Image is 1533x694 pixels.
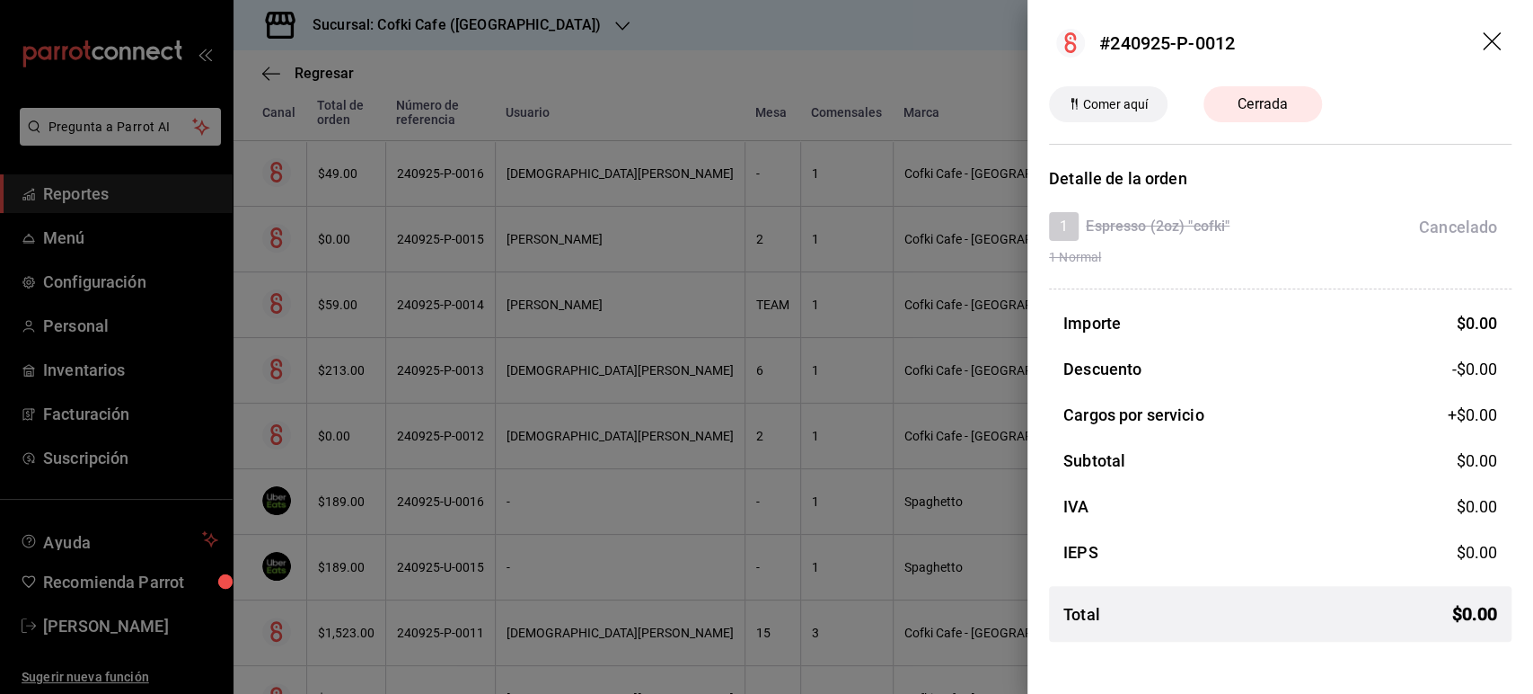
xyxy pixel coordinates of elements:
span: +$ 0.00 [1447,403,1497,427]
button: drag [1483,32,1504,54]
h3: Detalle de la orden [1049,166,1511,191]
span: $ 0.00 [1456,451,1497,470]
h3: Importe [1063,311,1121,335]
span: Cerrada [1227,93,1299,115]
h3: IEPS [1063,540,1098,565]
span: 1 Normal [1049,248,1497,267]
span: $ 0.00 [1451,601,1497,627]
span: $ 0.00 [1456,497,1497,516]
span: $ 0.00 [1456,543,1497,562]
h3: Cargos por servicio [1063,403,1204,427]
span: -$0.00 [1451,357,1497,381]
h3: IVA [1063,494,1088,519]
div: Cancelado [1419,215,1497,239]
div: #240925-P-0012 [1099,30,1235,57]
h3: Total [1063,602,1100,627]
h3: Subtotal [1063,449,1125,473]
span: 1 [1049,216,1079,237]
h4: Espresso (2oz) "cofki" [1086,216,1229,237]
span: $ 0.00 [1456,314,1497,333]
h3: Descuento [1063,357,1141,381]
span: Comer aquí [1076,95,1155,114]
